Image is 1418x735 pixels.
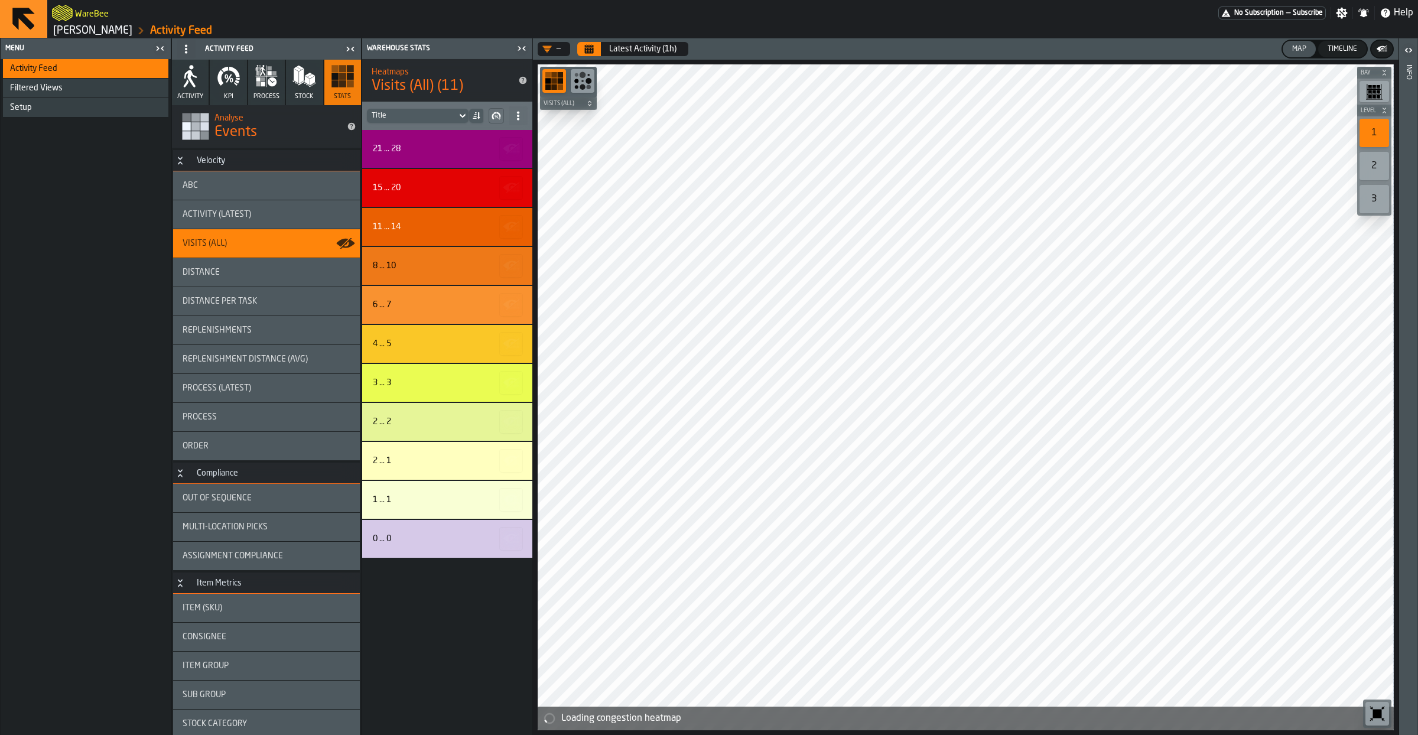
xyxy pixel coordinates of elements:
div: Title [183,239,350,248]
div: 8 ... 10 [373,261,396,271]
svg: Show Congestion [573,71,592,90]
span: Assignment Compliance [183,551,283,561]
div: title-Events [172,105,361,148]
div: Menu Subscription [1218,6,1326,19]
div: DropdownMenuValue- [542,44,561,54]
div: Title [183,493,350,503]
div: Title [183,690,350,700]
div: 1 [1360,119,1389,147]
span: Stock [295,93,314,100]
button: button- [499,410,523,434]
button: button- [1357,67,1391,79]
span: — [1286,9,1290,17]
span: Item (SKU) [183,603,222,613]
li: menu Setup [3,98,168,118]
div: Title [183,326,350,335]
button: button- [489,108,504,123]
span: Multi-Location Picks [183,522,268,532]
div: Title [373,339,518,349]
h2: Sub Title [372,65,504,77]
button: button- [499,488,523,512]
div: stat- [362,520,532,558]
h2: Sub Title [214,111,337,123]
div: 15 ... 20 [373,183,401,193]
div: stat- [362,130,532,168]
button: Select date range Select date range [577,42,601,56]
div: 2 [1360,152,1389,180]
div: Title [373,417,518,427]
div: Item Metrics [190,578,249,588]
div: Title [183,522,350,532]
button: button- [499,176,523,200]
button: button- [499,449,523,473]
div: stat-Process (Latest) [173,374,360,402]
div: Timeline [1323,45,1362,53]
div: stat- [362,403,532,441]
div: stat-Activity (Latest) [173,200,360,229]
span: Item Group [183,661,229,671]
div: stat-Distance [173,258,360,287]
div: Title [183,632,350,642]
span: Visits (All) (11) [372,77,504,96]
span: Consignee [183,632,226,642]
label: button-toggle-Open [1400,41,1417,62]
span: Level [1358,108,1378,114]
h3: title-section-Compliance [173,463,360,484]
span: Visits (All) [541,100,584,107]
a: link-to-/wh/i/1653e8cc-126b-480f-9c47-e01e76aa4a88/pricing/ [1218,6,1326,19]
a: logo-header [540,704,607,728]
button: button- [1371,41,1393,57]
button: button- [499,215,523,239]
span: Visits (All) [183,239,227,248]
header: Warehouse Stats [362,38,532,59]
label: button-toggle-Close me [342,42,359,56]
div: Title [373,378,518,388]
span: Activity (Latest) [183,210,251,219]
div: Title [373,261,518,271]
div: Title [373,534,518,544]
button: button- [499,332,523,356]
div: stat- [362,208,532,246]
div: Title [183,297,350,306]
nav: Breadcrumb [52,24,733,38]
button: Button-Item Metrics-open [173,578,187,588]
span: Bay [1358,70,1378,76]
button: button- [1357,105,1391,116]
div: stat-Process [173,403,360,431]
svg: Show Congestion [545,71,564,90]
div: button-toolbar-undefined [1357,79,1391,105]
div: Title [373,495,518,505]
div: button-toolbar-undefined [1363,700,1391,728]
span: Activity Feed [10,64,57,73]
span: Sub Group [183,690,226,700]
div: Title [183,268,350,277]
div: button-toolbar-undefined [1357,116,1391,149]
button: Button-Velocity-open [173,156,187,165]
span: Out of Sequence [183,493,252,503]
div: title-Visits (All) (11) [362,59,532,102]
div: stat-Sub Group [173,681,360,709]
div: Title [183,355,350,364]
div: stat-Item Group [173,652,360,680]
button: button-Map [1283,41,1316,57]
div: Select date range [577,42,688,56]
li: menu Filtered Views [3,79,168,98]
div: Title [183,412,350,422]
label: button-toggle-Close me [152,41,168,56]
div: Title [373,144,518,154]
div: Title [183,603,350,613]
button: button- [499,254,523,278]
div: Title [183,719,350,729]
div: button-toolbar-undefined [1357,183,1391,216]
div: Velocity [190,156,232,165]
div: stat-Assignment Compliance [173,542,360,570]
div: Title [183,181,350,190]
li: menu Activity Feed [3,59,168,79]
span: process [253,93,279,100]
div: 4 ... 5 [373,339,391,349]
